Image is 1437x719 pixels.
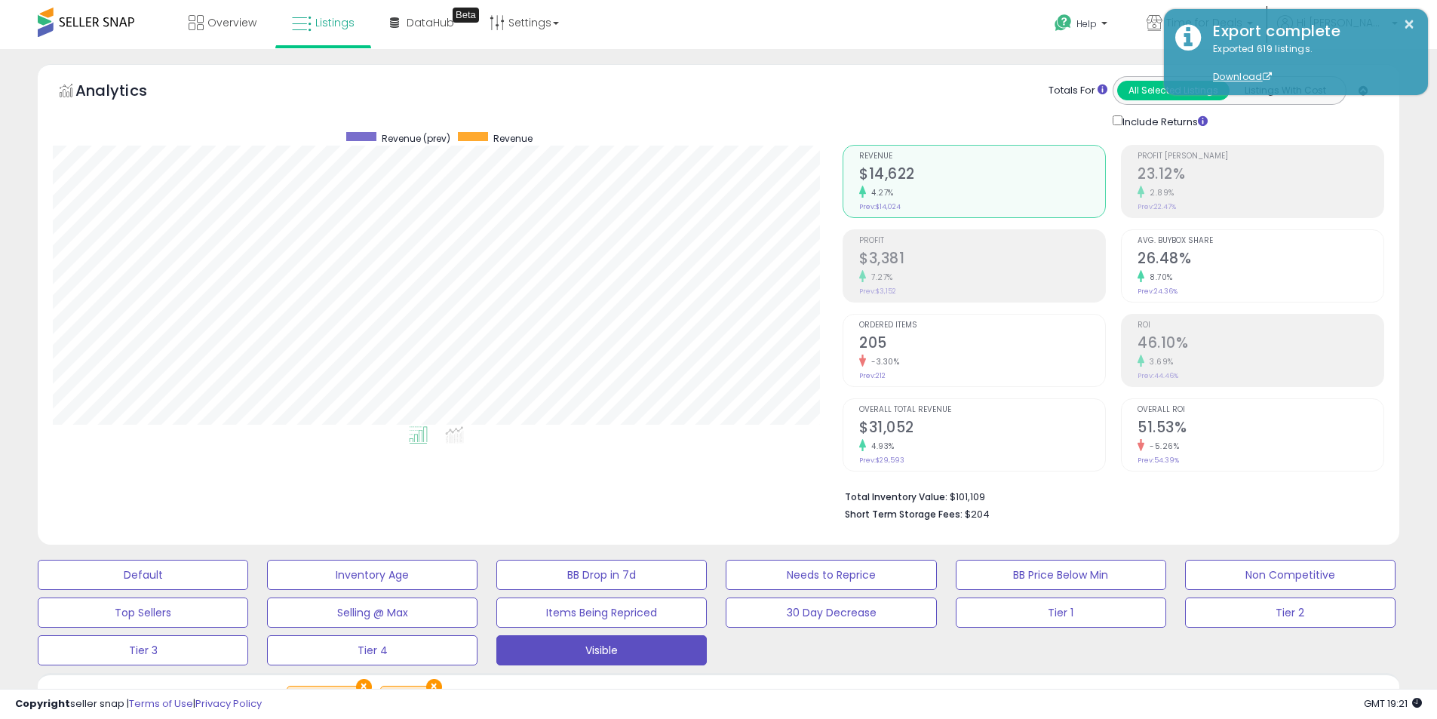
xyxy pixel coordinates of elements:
[1138,152,1383,161] span: Profit [PERSON_NAME]
[726,560,936,590] button: Needs to Reprice
[1076,17,1097,30] span: Help
[1138,371,1178,380] small: Prev: 44.46%
[496,635,707,665] button: Visible
[1138,250,1383,270] h2: 26.48%
[859,237,1105,245] span: Profit
[859,165,1105,186] h2: $14,622
[195,696,262,711] a: Privacy Policy
[859,371,886,380] small: Prev: 212
[866,187,894,198] small: 4.27%
[1138,165,1383,186] h2: 23.12%
[1054,14,1073,32] i: Get Help
[496,560,707,590] button: BB Drop in 7d
[267,598,477,628] button: Selling @ Max
[453,8,479,23] div: Tooltip anchor
[845,490,947,503] b: Total Inventory Value:
[207,15,256,30] span: Overview
[493,132,533,145] span: Revenue
[1138,334,1383,355] h2: 46.10%
[1144,272,1173,283] small: 8.70%
[965,507,990,521] span: $204
[1364,696,1422,711] span: 2025-09-16 19:21 GMT
[267,635,477,665] button: Tier 4
[1144,187,1174,198] small: 2.89%
[1049,84,1107,98] div: Totals For
[1138,456,1179,465] small: Prev: 54.39%
[859,321,1105,330] span: Ordered Items
[1403,15,1415,34] button: ×
[382,132,450,145] span: Revenue (prev)
[38,635,248,665] button: Tier 3
[859,152,1105,161] span: Revenue
[1144,356,1174,367] small: 3.69%
[1138,202,1176,211] small: Prev: 22.47%
[1042,2,1122,49] a: Help
[1202,42,1417,84] div: Exported 619 listings.
[315,15,355,30] span: Listings
[1138,287,1178,296] small: Prev: 24.36%
[859,202,901,211] small: Prev: $14,024
[15,697,262,711] div: seller snap | |
[859,406,1105,414] span: Overall Total Revenue
[866,441,895,452] small: 4.93%
[859,419,1105,439] h2: $31,052
[15,696,70,711] strong: Copyright
[1185,598,1396,628] button: Tier 2
[496,598,707,628] button: Items Being Repriced
[267,560,477,590] button: Inventory Age
[1138,321,1383,330] span: ROI
[1213,70,1272,83] a: Download
[859,250,1105,270] h2: $3,381
[1138,419,1383,439] h2: 51.53%
[1185,560,1396,590] button: Non Competitive
[38,598,248,628] button: Top Sellers
[845,508,963,521] b: Short Term Storage Fees:
[407,15,454,30] span: DataHub
[956,560,1166,590] button: BB Price Below Min
[1138,406,1383,414] span: Overall ROI
[859,287,896,296] small: Prev: $3,152
[1144,441,1179,452] small: -5.26%
[866,272,893,283] small: 7.27%
[726,598,936,628] button: 30 Day Decrease
[859,334,1105,355] h2: 205
[866,356,899,367] small: -3.30%
[1202,20,1417,42] div: Export complete
[75,80,177,105] h5: Analytics
[956,598,1166,628] button: Tier 1
[1117,81,1230,100] button: All Selected Listings
[129,696,193,711] a: Terms of Use
[1138,237,1383,245] span: Avg. Buybox Share
[859,456,904,465] small: Prev: $29,593
[845,487,1373,505] li: $101,109
[1101,112,1226,130] div: Include Returns
[38,560,248,590] button: Default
